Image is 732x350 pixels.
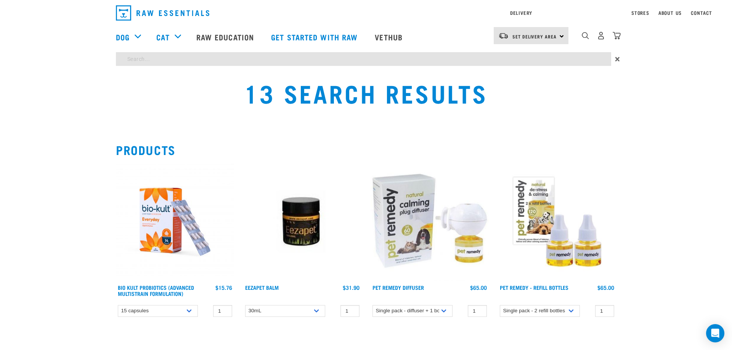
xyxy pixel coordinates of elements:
[691,11,712,14] a: Contact
[189,22,263,52] a: Raw Education
[116,5,209,21] img: Raw Essentials Logo
[582,32,589,39] img: home-icon-1@2x.png
[658,11,682,14] a: About Us
[498,32,509,39] img: van-moving.png
[116,143,616,157] h2: Products
[597,32,605,40] img: user.png
[116,31,130,43] a: Dog
[512,35,557,38] span: Set Delivery Area
[156,31,169,43] a: Cat
[498,163,616,281] img: Pet remedy refills
[136,79,596,106] h1: 13 Search Results
[116,163,234,281] img: 2023 AUG RE Product1724
[118,286,194,295] a: Bio Kult Probiotics (Advanced Multistrain Formulation)
[597,284,614,291] div: $65.00
[706,324,724,342] div: Open Intercom Messenger
[110,2,622,24] nav: dropdown navigation
[595,305,614,317] input: 1
[500,286,568,289] a: Pet Remedy - Refill Bottles
[372,286,424,289] a: Pet Remedy Diffuser
[613,32,621,40] img: home-icon@2x.png
[116,52,611,66] input: Search...
[215,284,232,291] div: $15.76
[468,305,487,317] input: 1
[371,163,489,281] img: Pet Remedy
[510,11,532,14] a: Delivery
[213,305,232,317] input: 1
[343,284,360,291] div: $31.90
[367,22,412,52] a: Vethub
[615,52,620,66] span: ×
[263,22,367,52] a: Get started with Raw
[243,163,361,281] img: Eezapet Anti Itch Cream
[631,11,649,14] a: Stores
[340,305,360,317] input: 1
[245,286,279,289] a: Eezapet Balm
[470,284,487,291] div: $65.00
